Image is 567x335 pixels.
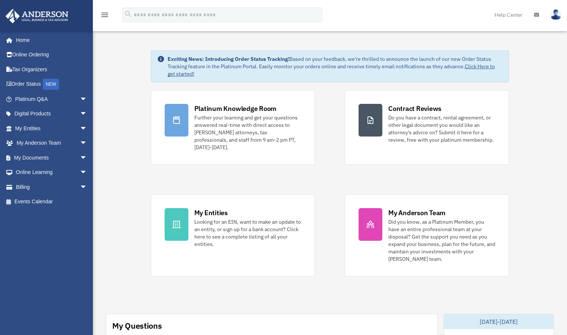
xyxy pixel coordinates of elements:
span: arrow_drop_down [80,106,95,122]
a: My Documentsarrow_drop_down [5,150,98,165]
div: Contract Reviews [388,104,441,113]
img: Anderson Advisors Platinum Portal [3,9,71,23]
div: My Entities [194,208,228,217]
span: arrow_drop_down [80,121,95,136]
div: Platinum Knowledge Room [194,104,277,113]
a: Online Learningarrow_drop_down [5,165,98,180]
span: arrow_drop_down [80,180,95,195]
span: arrow_drop_down [80,92,95,107]
i: menu [100,10,109,19]
a: My Entitiesarrow_drop_down [5,121,98,136]
a: Tax Organizers [5,62,98,77]
div: Did you know, as a Platinum Member, you have an entire professional team at your disposal? Get th... [388,218,495,263]
i: search [124,10,132,18]
a: Home [5,33,95,47]
a: Billingarrow_drop_down [5,180,98,194]
a: My Anderson Teamarrow_drop_down [5,136,98,151]
a: Platinum Knowledge Room Further your learning and get your questions answered real-time with dire... [151,90,315,165]
div: Based on your feedback, we're thrilled to announce the launch of our new Order Status Tracking fe... [168,55,503,78]
a: Click Here to get started! [168,63,495,77]
span: arrow_drop_down [80,150,95,165]
a: Platinum Q&Aarrow_drop_down [5,92,98,106]
div: NEW [43,79,59,90]
div: Looking for an EIN, want to make an update to an entity, or sign up for a bank account? Click her... [194,218,301,248]
a: My Entities Looking for an EIN, want to make an update to an entity, or sign up for a bank accoun... [151,194,315,276]
a: Digital Productsarrow_drop_down [5,106,98,121]
div: My Anderson Team [388,208,445,217]
span: arrow_drop_down [80,136,95,151]
div: Further your learning and get your questions answered real-time with direct access to [PERSON_NAM... [194,114,301,151]
div: My Questions [112,320,162,331]
img: User Pic [550,9,561,20]
span: arrow_drop_down [80,165,95,180]
div: Do you have a contract, rental agreement, or other legal document you would like an attorney's ad... [388,114,495,144]
a: Events Calendar [5,194,98,209]
a: menu [100,13,109,19]
a: My Anderson Team Did you know, as a Platinum Member, you have an entire professional team at your... [345,194,509,276]
a: Online Ordering [5,47,98,62]
a: Contract Reviews Do you have a contract, rental agreement, or other legal document you would like... [345,90,509,165]
div: [DATE]-[DATE] [444,314,554,329]
a: Order StatusNEW [5,77,98,92]
strong: Exciting News: Introducing Order Status Tracking! [168,56,289,62]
